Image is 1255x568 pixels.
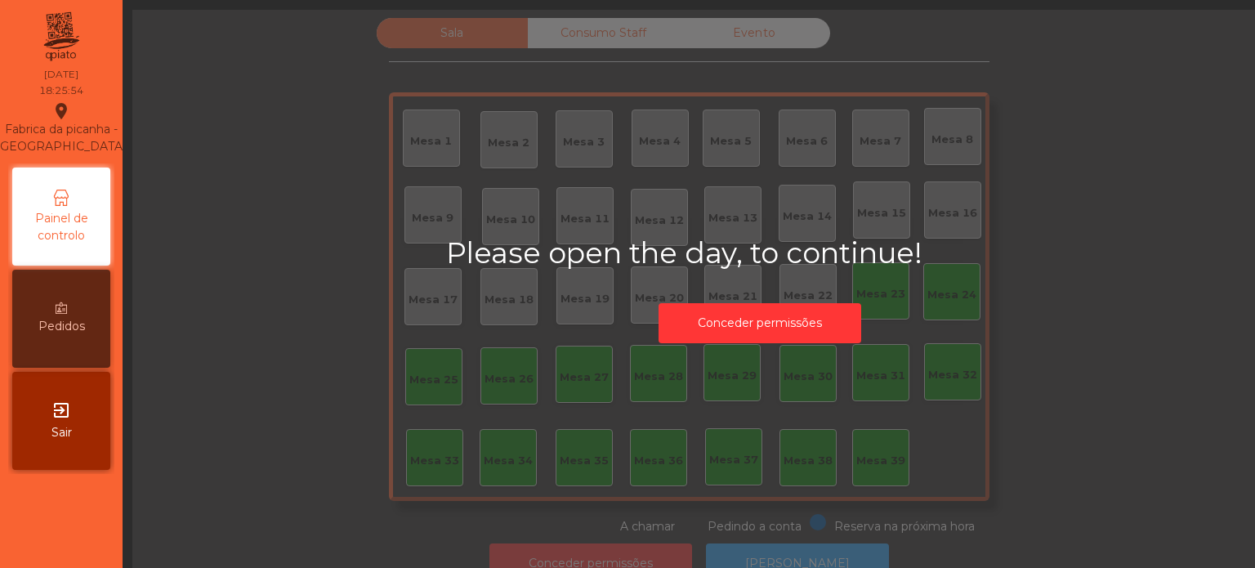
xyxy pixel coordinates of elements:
[51,424,72,441] span: Sair
[446,236,1074,271] h2: Please open the day, to continue!
[16,210,106,244] span: Painel de controlo
[41,8,81,65] img: qpiato
[51,400,71,420] i: exit_to_app
[659,303,861,343] button: Conceder permissões
[51,101,71,121] i: location_on
[39,83,83,98] div: 18:25:54
[38,318,85,335] span: Pedidos
[44,67,78,82] div: [DATE]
